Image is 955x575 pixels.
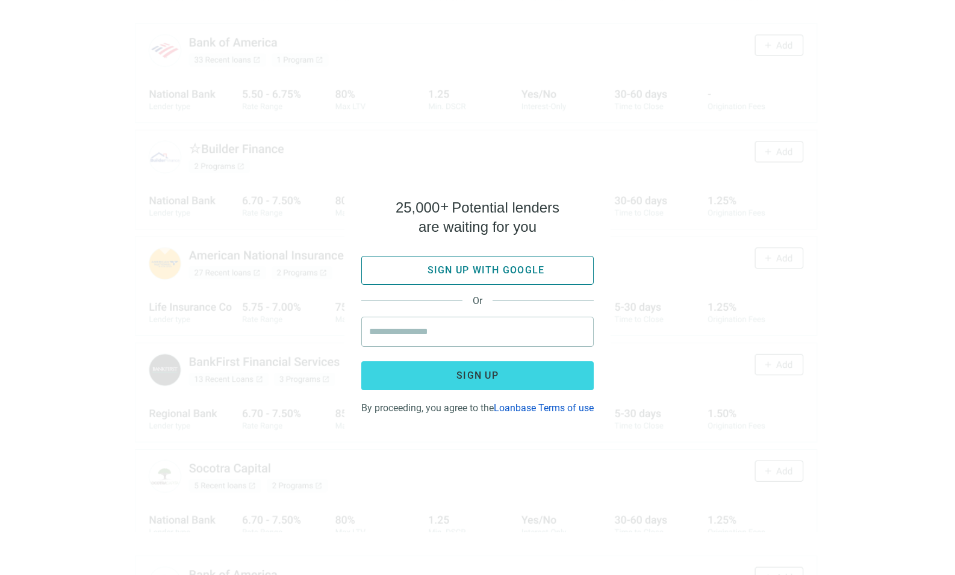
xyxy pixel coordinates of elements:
[428,264,545,276] span: Sign up with google
[396,199,440,216] span: 25,000
[456,370,499,381] span: Sign up
[361,256,594,285] button: Sign up with google
[361,400,594,414] div: By proceeding, you agree to the
[462,295,493,306] span: Or
[396,198,559,237] h4: Potential lenders are waiting for you
[361,361,594,390] button: Sign up
[440,198,449,214] span: +
[494,402,594,414] a: Loanbase Terms of use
